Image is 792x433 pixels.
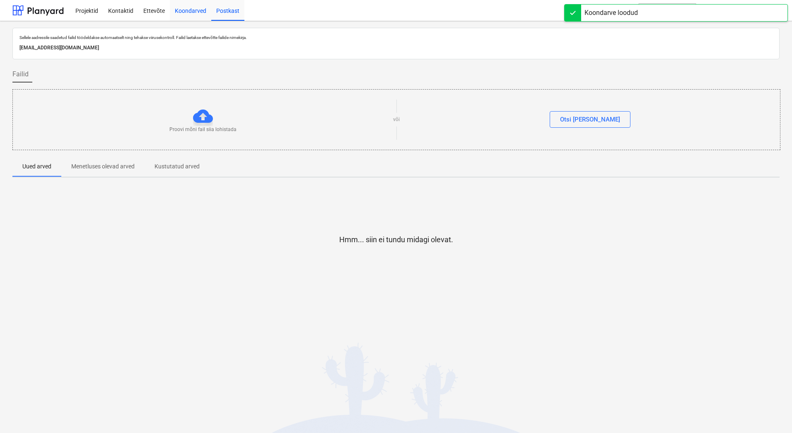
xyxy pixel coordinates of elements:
p: Kustutatud arved [155,162,200,171]
div: Proovi mõni fail siia lohistadavõiOtsi [PERSON_NAME] [12,89,780,150]
p: Proovi mõni fail siia lohistada [169,126,237,133]
p: Menetluses olevad arved [71,162,135,171]
button: Otsi [PERSON_NAME] [550,111,630,128]
div: Otsi [PERSON_NAME] [560,114,620,125]
p: Sellele aadressile saadetud failid töödeldakse automaatselt ning tehakse viirusekontroll. Failid ... [19,35,773,40]
div: Koondarve loodud [584,8,638,18]
p: [EMAIL_ADDRESS][DOMAIN_NAME] [19,44,773,52]
p: Hmm... siin ei tundu midagi olevat. [339,235,453,245]
p: Uued arved [22,162,51,171]
iframe: Chat Widget [751,393,792,433]
p: või [393,116,400,123]
span: Failid [12,69,29,79]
